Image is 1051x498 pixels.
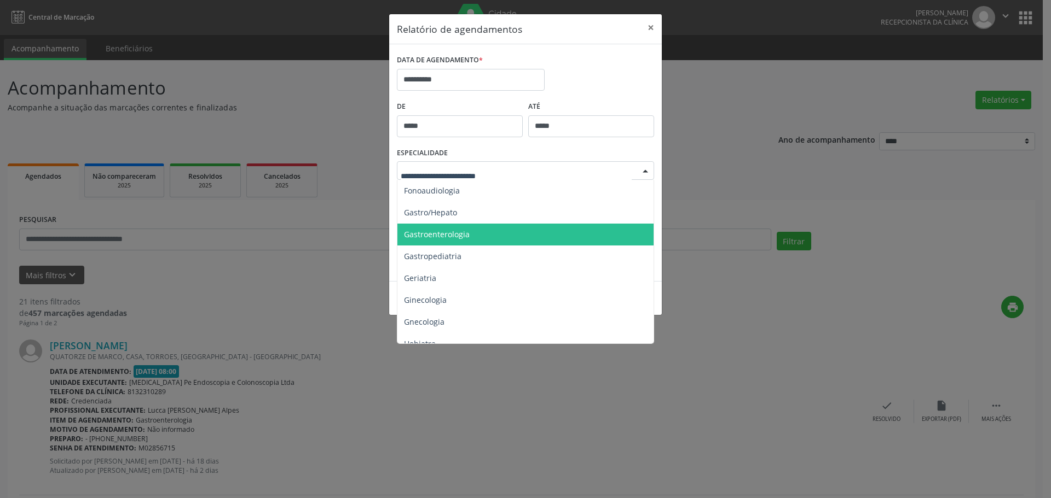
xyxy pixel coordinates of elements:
label: ESPECIALIDADE [397,145,448,162]
span: Ginecologia [404,295,447,305]
span: Fonoaudiologia [404,185,460,196]
h5: Relatório de agendamentos [397,22,522,36]
label: DATA DE AGENDAMENTO [397,52,483,69]
span: Gastro/Hepato [404,207,457,218]
span: Hebiatra [404,338,436,349]
button: Close [640,14,662,41]
label: De [397,98,523,115]
span: Gastropediatria [404,251,461,261]
span: Gastroenterologia [404,229,470,239]
span: Geriatria [404,273,436,283]
label: ATÉ [528,98,654,115]
span: Gnecologia [404,317,444,327]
